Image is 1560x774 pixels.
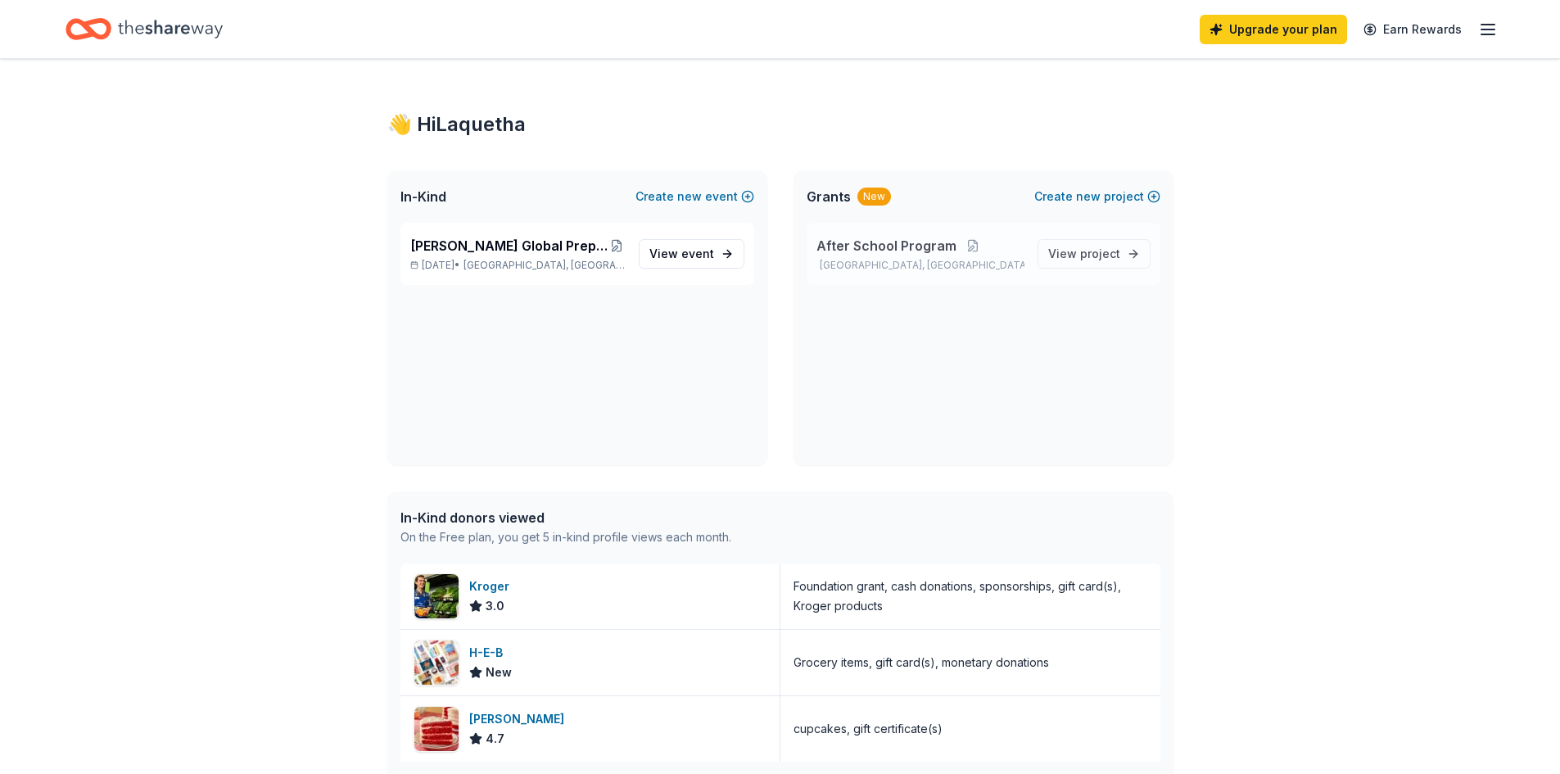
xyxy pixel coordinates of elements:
[1200,15,1347,44] a: Upgrade your plan
[414,574,459,618] img: Image for Kroger
[681,247,714,260] span: event
[794,719,943,739] div: cupcakes, gift certificate(s)
[400,187,446,206] span: In-Kind
[816,259,1024,272] p: [GEOGRAPHIC_DATA], [GEOGRAPHIC_DATA]
[794,653,1049,672] div: Grocery items, gift card(s), monetary donations
[469,643,512,663] div: H-E-B
[1076,187,1101,206] span: new
[469,577,516,596] div: Kroger
[1080,247,1120,260] span: project
[857,188,891,206] div: New
[414,640,459,685] img: Image for H-E-B
[66,10,223,48] a: Home
[1038,239,1151,269] a: View project
[635,187,754,206] button: Createnewevent
[410,236,608,256] span: [PERSON_NAME] Global Prep Academy at [PERSON_NAME]
[486,729,504,749] span: 4.7
[400,527,731,547] div: On the Free plan, you get 5 in-kind profile views each month.
[1034,187,1160,206] button: Createnewproject
[1354,15,1472,44] a: Earn Rewards
[414,707,459,751] img: Image for Susie Cakes
[649,244,714,264] span: View
[486,663,512,682] span: New
[794,577,1147,616] div: Foundation grant, cash donations, sponsorships, gift card(s), Kroger products
[1048,244,1120,264] span: View
[639,239,744,269] a: View event
[463,259,625,272] span: [GEOGRAPHIC_DATA], [GEOGRAPHIC_DATA]
[387,111,1173,138] div: 👋 Hi Laquetha
[807,187,851,206] span: Grants
[410,259,626,272] p: [DATE] •
[677,187,702,206] span: new
[816,236,956,256] span: After School Program
[400,508,731,527] div: In-Kind donors viewed
[486,596,504,616] span: 3.0
[469,709,571,729] div: [PERSON_NAME]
